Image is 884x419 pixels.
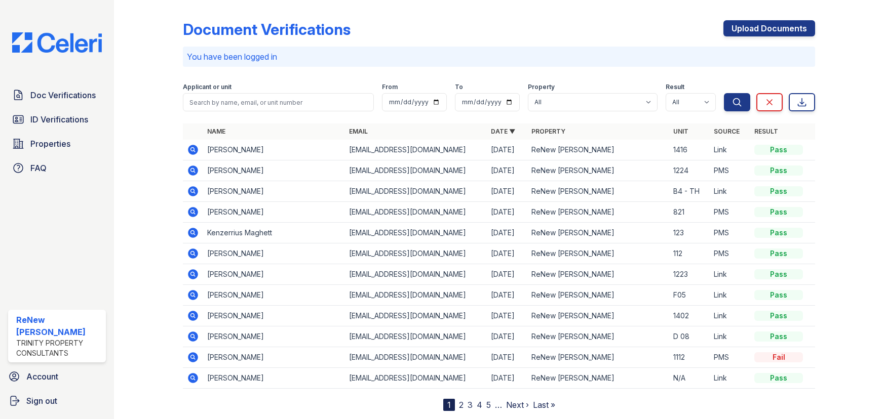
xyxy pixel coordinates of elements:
[487,160,527,181] td: [DATE]
[8,158,106,178] a: FAQ
[669,223,710,243] td: 123
[673,128,688,135] a: Unit
[487,223,527,243] td: [DATE]
[710,285,750,306] td: Link
[666,83,684,91] label: Result
[754,248,803,259] div: Pass
[710,223,750,243] td: PMS
[669,326,710,347] td: D 08
[669,202,710,223] td: 821
[754,269,803,279] div: Pass
[533,400,555,410] a: Last »
[203,326,345,347] td: [PERSON_NAME]
[754,165,803,176] div: Pass
[487,368,527,389] td: [DATE]
[527,264,669,285] td: ReNew [PERSON_NAME]
[487,347,527,368] td: [DATE]
[30,113,88,125] span: ID Verifications
[527,181,669,202] td: ReNew [PERSON_NAME]
[183,83,232,91] label: Applicant or unit
[349,128,368,135] a: Email
[345,326,487,347] td: [EMAIL_ADDRESS][DOMAIN_NAME]
[16,338,102,358] div: Trinity Property Consultants
[203,306,345,326] td: [PERSON_NAME]
[4,366,110,387] a: Account
[710,326,750,347] td: Link
[669,160,710,181] td: 1224
[527,223,669,243] td: ReNew [PERSON_NAME]
[527,347,669,368] td: ReNew [PERSON_NAME]
[754,207,803,217] div: Pass
[754,373,803,383] div: Pass
[710,140,750,160] td: Link
[754,128,778,135] a: Result
[527,202,669,223] td: ReNew [PERSON_NAME]
[345,160,487,181] td: [EMAIL_ADDRESS][DOMAIN_NAME]
[345,181,487,202] td: [EMAIL_ADDRESS][DOMAIN_NAME]
[183,20,351,38] div: Document Verifications
[203,160,345,181] td: [PERSON_NAME]
[8,85,106,105] a: Doc Verifications
[487,202,527,223] td: [DATE]
[710,243,750,264] td: PMS
[487,306,527,326] td: [DATE]
[345,243,487,264] td: [EMAIL_ADDRESS][DOMAIN_NAME]
[345,347,487,368] td: [EMAIL_ADDRESS][DOMAIN_NAME]
[345,306,487,326] td: [EMAIL_ADDRESS][DOMAIN_NAME]
[754,186,803,196] div: Pass
[345,223,487,243] td: [EMAIL_ADDRESS][DOMAIN_NAME]
[527,140,669,160] td: ReNew [PERSON_NAME]
[443,399,455,411] div: 1
[754,331,803,342] div: Pass
[669,264,710,285] td: 1223
[203,223,345,243] td: Kenzerrius Maghett
[491,128,515,135] a: Date ▼
[203,140,345,160] td: [PERSON_NAME]
[203,243,345,264] td: [PERSON_NAME]
[723,20,815,36] a: Upload Documents
[669,285,710,306] td: F05
[207,128,225,135] a: Name
[468,400,473,410] a: 3
[754,352,803,362] div: Fail
[710,368,750,389] td: Link
[487,326,527,347] td: [DATE]
[754,228,803,238] div: Pass
[528,83,555,91] label: Property
[710,181,750,202] td: Link
[710,347,750,368] td: PMS
[710,160,750,181] td: PMS
[8,109,106,130] a: ID Verifications
[16,314,102,338] div: ReNew [PERSON_NAME]
[714,128,740,135] a: Source
[754,311,803,321] div: Pass
[506,400,529,410] a: Next ›
[459,400,464,410] a: 2
[669,181,710,202] td: B4 - TH
[30,89,96,101] span: Doc Verifications
[487,285,527,306] td: [DATE]
[203,368,345,389] td: [PERSON_NAME]
[527,306,669,326] td: ReNew [PERSON_NAME]
[527,160,669,181] td: ReNew [PERSON_NAME]
[345,264,487,285] td: [EMAIL_ADDRESS][DOMAIN_NAME]
[26,395,57,407] span: Sign out
[455,83,463,91] label: To
[345,285,487,306] td: [EMAIL_ADDRESS][DOMAIN_NAME]
[486,400,491,410] a: 5
[30,162,47,174] span: FAQ
[710,202,750,223] td: PMS
[203,181,345,202] td: [PERSON_NAME]
[30,138,70,150] span: Properties
[669,243,710,264] td: 112
[487,140,527,160] td: [DATE]
[487,243,527,264] td: [DATE]
[345,202,487,223] td: [EMAIL_ADDRESS][DOMAIN_NAME]
[26,370,58,383] span: Account
[345,368,487,389] td: [EMAIL_ADDRESS][DOMAIN_NAME]
[487,181,527,202] td: [DATE]
[669,368,710,389] td: N/A
[527,243,669,264] td: ReNew [PERSON_NAME]
[345,140,487,160] td: [EMAIL_ADDRESS][DOMAIN_NAME]
[669,306,710,326] td: 1402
